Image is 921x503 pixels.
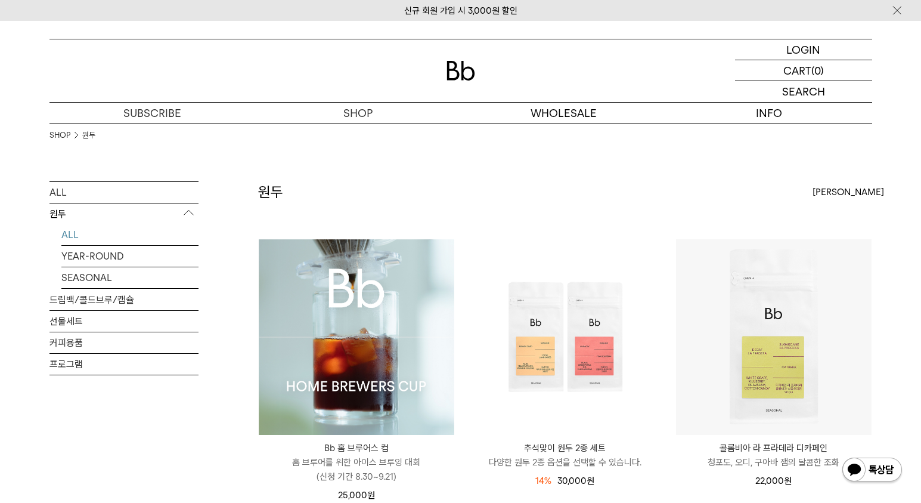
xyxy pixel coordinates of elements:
img: 카카오톡 채널 1:1 채팅 버튼 [841,456,903,485]
a: CART (0) [735,60,872,81]
p: CART [783,60,811,81]
a: 커피용품 [49,332,199,353]
span: [PERSON_NAME] [813,185,884,199]
p: Bb 홈 브루어스 컵 [259,441,454,455]
p: LOGIN [786,39,820,60]
span: 원 [784,476,792,486]
a: LOGIN [735,39,872,60]
a: 추석맞이 원두 2종 세트 다양한 원두 2종 옵션을 선택할 수 있습니다. [467,441,663,470]
div: 14% [535,474,551,488]
a: 드립백/콜드브루/캡슐 [49,289,199,310]
h2: 원두 [258,182,283,202]
img: 콜롬비아 라 프라데라 디카페인 [676,239,872,435]
span: 25,000 [338,490,375,501]
a: 콜롬비아 라 프라데라 디카페인 청포도, 오디, 구아바 잼의 달콤한 조화 [676,441,872,470]
a: 신규 회원 가입 시 3,000원 할인 [404,5,517,16]
span: 원 [587,476,594,486]
a: YEAR-ROUND [61,246,199,267]
a: SUBSCRIBE [49,103,255,124]
a: ALL [61,224,199,245]
a: 프로그램 [49,354,199,375]
a: ALL [49,182,199,203]
span: 30,000 [557,476,594,486]
span: 22,000 [755,476,792,486]
p: 원두 [49,203,199,225]
img: 추석맞이 원두 2종 세트 [467,239,663,435]
a: 원두 [82,129,95,141]
p: 콜롬비아 라 프라데라 디카페인 [676,441,872,455]
a: 선물세트 [49,311,199,332]
p: 추석맞이 원두 2종 세트 [467,441,663,455]
a: Bb 홈 브루어스 컵 홈 브루어를 위한 아이스 브루잉 대회(신청 기간 8.30~9.21) [259,441,454,484]
p: SEARCH [782,81,825,102]
p: (0) [811,60,824,81]
img: Bb 홈 브루어스 컵 [259,239,454,435]
p: 청포도, 오디, 구아바 잼의 달콤한 조화 [676,455,872,470]
span: 원 [367,490,375,501]
p: INFO [666,103,872,124]
a: SEASONAL [61,267,199,288]
p: 홈 브루어를 위한 아이스 브루잉 대회 (신청 기간 8.30~9.21) [259,455,454,484]
p: 다양한 원두 2종 옵션을 선택할 수 있습니다. [467,455,663,470]
img: 로고 [446,61,475,81]
a: SHOP [255,103,461,124]
a: SHOP [49,129,70,141]
p: WHOLESALE [461,103,666,124]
